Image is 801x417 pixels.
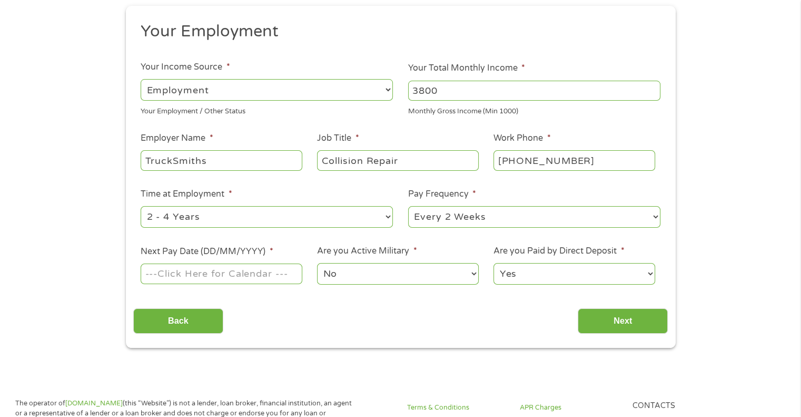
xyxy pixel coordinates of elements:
[493,150,655,170] input: (231) 754-4010
[141,150,302,170] input: Walmart
[520,403,620,413] a: APR Charges
[493,133,550,144] label: Work Phone
[578,308,668,334] input: Next
[141,189,232,200] label: Time at Employment
[65,399,123,408] a: [DOMAIN_NAME]
[317,150,478,170] input: Cashier
[408,81,660,101] input: 1800
[408,103,660,117] div: Monthly Gross Income (Min 1000)
[408,189,476,200] label: Pay Frequency
[408,63,525,74] label: Your Total Monthly Income
[141,264,302,284] input: ---Click Here for Calendar ---
[493,246,624,257] label: Are you Paid by Direct Deposit
[632,401,732,411] h4: Contacts
[141,133,213,144] label: Employer Name
[141,62,230,73] label: Your Income Source
[317,133,359,144] label: Job Title
[141,21,652,42] h2: Your Employment
[317,246,417,257] label: Are you Active Military
[407,403,507,413] a: Terms & Conditions
[141,103,393,117] div: Your Employment / Other Status
[133,308,223,334] input: Back
[141,246,273,257] label: Next Pay Date (DD/MM/YYYY)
